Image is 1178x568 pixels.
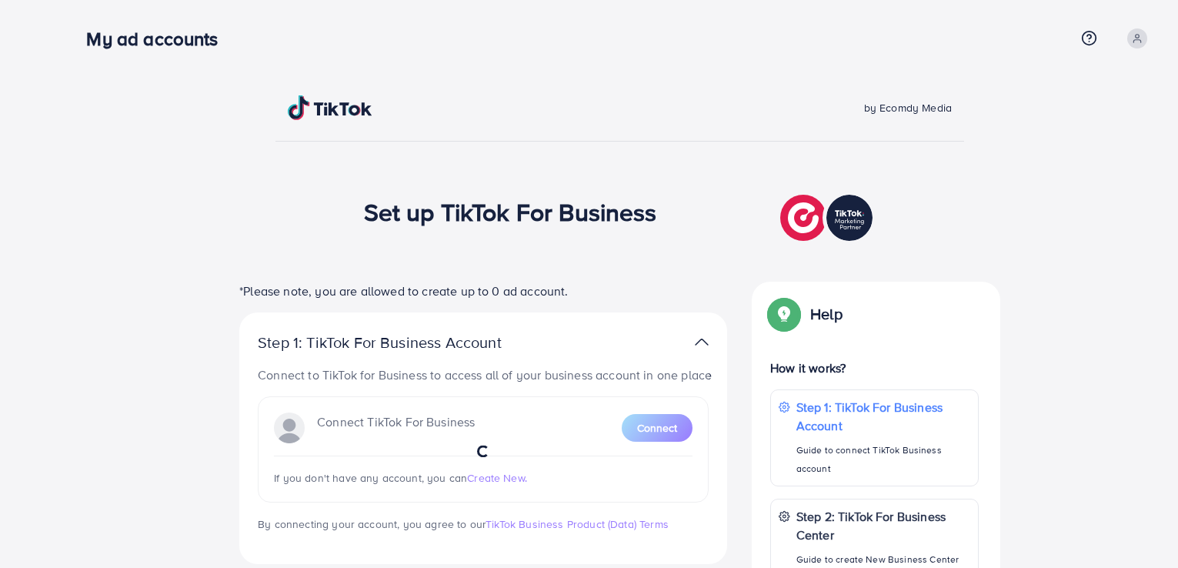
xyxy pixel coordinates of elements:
p: How it works? [770,359,979,377]
img: TikTok partner [695,331,709,353]
p: Step 2: TikTok For Business Center [796,507,970,544]
h1: Set up TikTok For Business [364,197,657,226]
img: Popup guide [770,300,798,328]
img: TikTok partner [780,191,876,245]
p: Help [810,305,843,323]
h3: My ad accounts [86,28,230,50]
span: by Ecomdy Media [864,100,952,115]
p: *Please note, you are allowed to create up to 0 ad account. [239,282,727,300]
p: Step 1: TikTok For Business Account [796,398,970,435]
p: Guide to connect TikTok Business account [796,441,970,478]
p: Step 1: TikTok For Business Account [258,333,550,352]
img: TikTok [288,95,372,120]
